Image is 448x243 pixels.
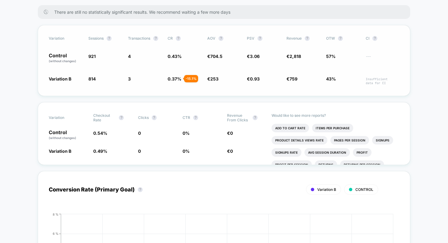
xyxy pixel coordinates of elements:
[272,160,312,169] li: Profit Per Session
[230,130,233,136] span: 0
[227,148,233,154] span: €
[366,36,399,41] span: CI
[138,148,141,154] span: 0
[219,36,223,41] button: ?
[207,76,219,81] span: €
[286,54,301,59] span: €
[247,36,254,41] span: PSV
[49,36,82,41] span: Variation
[366,55,399,63] span: ---
[138,187,143,192] button: ?
[227,113,250,122] span: Revenue From Clicks
[272,136,327,145] li: Product Details Views Rate
[138,115,149,120] span: Clicks
[272,113,399,118] p: Would like to see more reports?
[176,36,181,41] button: ?
[304,148,350,157] li: Avg Session Duration
[247,76,260,81] span: €
[305,36,310,41] button: ?
[326,54,336,59] span: 57%
[107,36,112,41] button: ?
[250,54,260,59] span: 3.06
[210,76,219,81] span: 253
[183,115,190,120] span: CTR
[53,212,59,216] tspan: 8 %
[210,54,222,59] span: 704.5
[353,148,372,157] li: Profit
[183,130,190,136] span: 0 %
[49,76,71,81] span: Variation B
[253,115,258,120] button: ?
[290,54,301,59] span: 2,818
[227,130,233,136] span: €
[366,77,399,85] span: Insufficient data for CI
[49,136,76,140] span: (without changes)
[153,36,158,41] button: ?
[312,124,353,132] li: Items Per Purchase
[272,148,301,157] li: Signups Rate
[230,148,233,154] span: 0
[128,76,131,81] span: 3
[193,115,198,120] button: ?
[88,36,104,41] span: Sessions
[315,160,337,169] li: Returns
[338,36,343,41] button: ?
[184,75,198,82] div: - 15.1 %
[128,54,131,59] span: 4
[250,76,260,81] span: 0.93
[286,76,297,81] span: €
[258,36,262,41] button: ?
[49,53,82,63] p: Control
[49,59,76,63] span: (without changes)
[290,76,297,81] span: 759
[53,232,59,235] tspan: 6 %
[93,113,116,122] span: Checkout Rate
[355,187,373,192] span: CONTROL
[317,187,336,192] span: Variation B
[168,76,181,81] span: 0.37 %
[272,124,309,132] li: Add To Cart Rate
[247,54,260,59] span: €
[372,36,377,41] button: ?
[340,160,384,169] li: Returns Per Session
[372,136,393,145] li: Signups
[49,148,71,154] span: Variation B
[152,115,157,120] button: ?
[49,130,87,140] p: Control
[326,76,336,81] span: 43%
[88,76,96,81] span: 814
[93,130,107,136] span: 0.54 %
[138,130,141,136] span: 0
[207,36,215,41] span: AOV
[326,36,360,41] span: OTW
[128,36,150,41] span: Transactions
[93,148,107,154] span: 0.49 %
[330,136,369,145] li: Pages Per Session
[54,9,398,15] span: There are still no statistically significant results. We recommend waiting a few more days
[286,36,302,41] span: Revenue
[207,54,222,59] span: €
[49,113,82,122] span: Variation
[168,54,182,59] span: 0.43 %
[119,115,124,120] button: ?
[168,36,173,41] span: CR
[183,148,190,154] span: 0 %
[88,54,96,59] span: 921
